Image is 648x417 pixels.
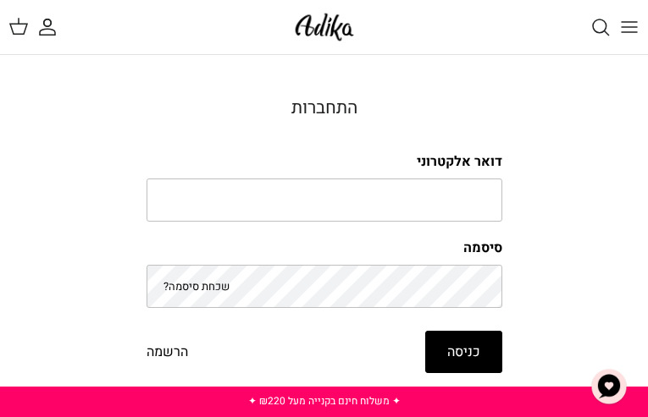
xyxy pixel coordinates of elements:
[248,393,401,409] a: ✦ משלוח חינם בקנייה מעל ₪220 ✦
[147,152,502,171] label: דואר אלקטרוני
[163,278,230,294] a: שכחת סיסמה?
[37,8,75,46] a: החשבון שלי
[147,342,188,364] a: הרשמה
[573,8,611,46] a: חיפוש
[147,239,502,257] label: סיסמה
[611,8,648,46] button: Toggle menu
[425,331,502,373] button: כניסה
[291,8,358,46] img: Adika IL
[147,97,502,118] h2: התחברות
[584,361,634,412] button: צ'אט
